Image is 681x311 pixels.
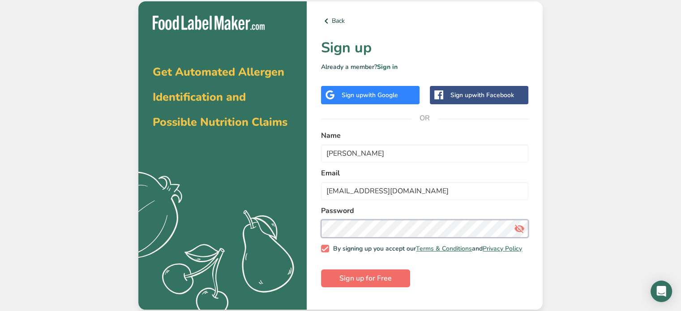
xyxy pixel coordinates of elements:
span: with Facebook [472,91,514,99]
span: Get Automated Allergen Identification and Possible Nutrition Claims [153,64,287,130]
a: Sign in [377,63,398,71]
div: Sign up [450,90,514,100]
input: email@example.com [321,182,528,200]
h1: Sign up [321,37,528,59]
a: Back [321,16,528,26]
div: Sign up [342,90,398,100]
label: Email [321,168,528,179]
span: By signing up you accept our and [329,245,523,253]
span: Sign up for Free [339,273,392,284]
button: Sign up for Free [321,269,410,287]
label: Name [321,130,528,141]
div: Open Intercom Messenger [651,281,672,302]
p: Already a member? [321,62,528,72]
a: Privacy Policy [483,244,522,253]
span: OR [411,105,438,132]
img: Food Label Maker [153,16,265,30]
input: John Doe [321,145,528,162]
label: Password [321,205,528,216]
span: with Google [363,91,398,99]
a: Terms & Conditions [416,244,472,253]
